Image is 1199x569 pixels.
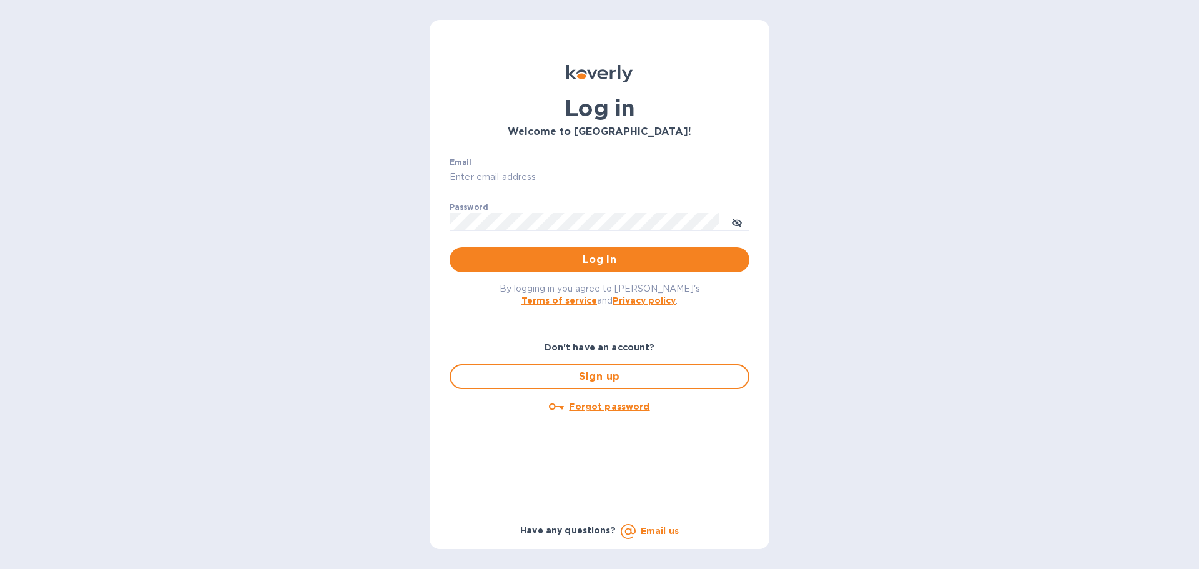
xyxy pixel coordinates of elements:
[461,369,738,384] span: Sign up
[450,364,749,389] button: Sign up
[566,65,633,82] img: Koverly
[569,402,649,412] u: Forgot password
[450,168,749,187] input: Enter email address
[613,295,676,305] a: Privacy policy
[500,284,700,305] span: By logging in you agree to [PERSON_NAME]'s and .
[450,159,471,166] label: Email
[641,526,679,536] a: Email us
[460,252,739,267] span: Log in
[521,295,597,305] a: Terms of service
[724,209,749,234] button: toggle password visibility
[520,525,616,535] b: Have any questions?
[450,126,749,138] h3: Welcome to [GEOGRAPHIC_DATA]!
[450,247,749,272] button: Log in
[545,342,655,352] b: Don't have an account?
[450,95,749,121] h1: Log in
[450,204,488,211] label: Password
